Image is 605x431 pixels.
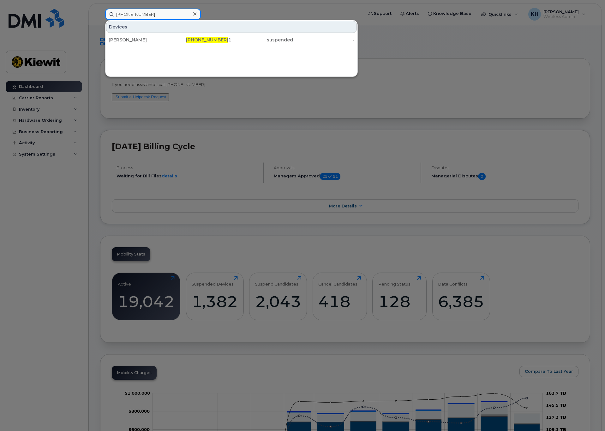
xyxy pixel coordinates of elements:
iframe: Messenger Launcher [578,403,600,426]
div: [PERSON_NAME] [109,37,170,43]
div: suspended [231,37,293,43]
div: Devices [106,21,357,33]
span: [PHONE_NUMBER] [186,37,228,43]
div: - [293,37,355,43]
div: 1 [170,37,232,43]
a: [PERSON_NAME][PHONE_NUMBER]1suspended- [106,34,357,46]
